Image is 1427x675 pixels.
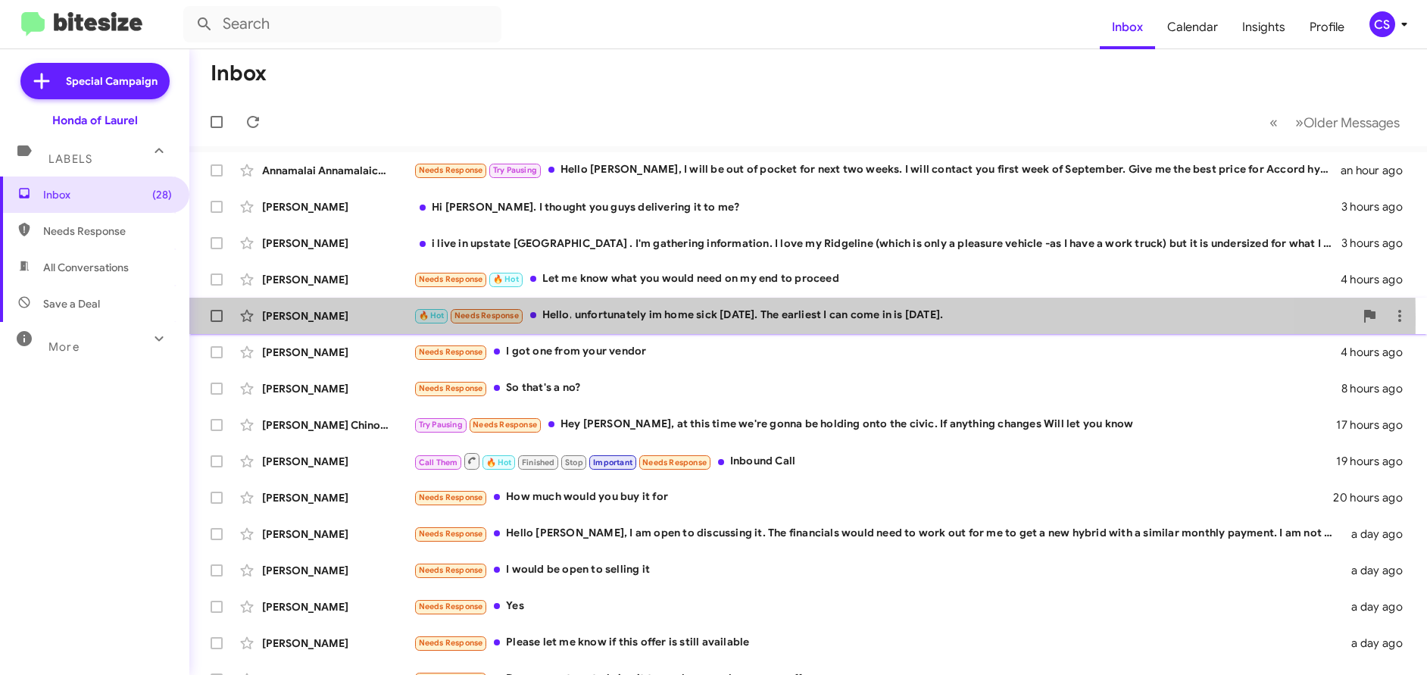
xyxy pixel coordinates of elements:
[493,274,519,284] span: 🔥 Hot
[262,272,414,287] div: [PERSON_NAME]
[419,311,445,320] span: 🔥 Hot
[414,270,1341,288] div: Let me know what you would need on my end to proceed
[454,311,519,320] span: Needs Response
[522,458,555,467] span: Finished
[1260,107,1287,138] button: Previous
[48,340,80,354] span: More
[473,420,537,430] span: Needs Response
[1155,5,1230,49] a: Calendar
[419,638,483,648] span: Needs Response
[493,165,537,175] span: Try Pausing
[414,416,1336,433] div: Hey [PERSON_NAME], at this time we're gonna be holding onto the civic. If anything changes Will l...
[414,343,1341,361] div: I got one from your vendor
[414,380,1341,397] div: So that's a no?
[1230,5,1297,49] a: Insights
[1295,113,1304,132] span: »
[1343,599,1415,614] div: a day ago
[419,165,483,175] span: Needs Response
[1269,113,1278,132] span: «
[262,599,414,614] div: [PERSON_NAME]
[1343,636,1415,651] div: a day ago
[1341,236,1415,251] div: 3 hours ago
[1286,107,1409,138] button: Next
[262,199,414,214] div: [PERSON_NAME]
[1343,563,1415,578] div: a day ago
[262,417,414,433] div: [PERSON_NAME] Chinonn-[PERSON_NAME]
[52,113,138,128] div: Honda of Laurel
[1336,454,1415,469] div: 19 hours ago
[414,489,1333,506] div: How much would you buy it for
[1341,163,1415,178] div: an hour ago
[419,602,483,611] span: Needs Response
[419,347,483,357] span: Needs Response
[262,527,414,542] div: [PERSON_NAME]
[414,236,1341,251] div: i live in upstate [GEOGRAPHIC_DATA] . I'm gathering information. I love my Ridgeline (which is on...
[262,454,414,469] div: [PERSON_NAME]
[1341,381,1415,396] div: 8 hours ago
[414,452,1336,470] div: Inbound Call
[262,490,414,505] div: [PERSON_NAME]
[1357,11,1410,37] button: CS
[43,187,172,202] span: Inbox
[20,63,170,99] a: Special Campaign
[419,565,483,575] span: Needs Response
[1341,345,1415,360] div: 4 hours ago
[262,345,414,360] div: [PERSON_NAME]
[262,163,414,178] div: Annamalai Annamalaichettyar
[419,274,483,284] span: Needs Response
[1304,114,1400,131] span: Older Messages
[419,458,458,467] span: Call Them
[43,260,129,275] span: All Conversations
[262,381,414,396] div: [PERSON_NAME]
[565,458,583,467] span: Stop
[43,223,172,239] span: Needs Response
[419,420,463,430] span: Try Pausing
[43,296,100,311] span: Save a Deal
[419,383,483,393] span: Needs Response
[414,199,1341,214] div: Hi [PERSON_NAME]. I thought you guys delivering it to me?
[414,525,1343,542] div: Hello [PERSON_NAME], I am open to discussing it. The financials would need to work out for me to ...
[1100,5,1155,49] a: Inbox
[1333,490,1415,505] div: 20 hours ago
[48,152,92,166] span: Labels
[1297,5,1357,49] a: Profile
[1369,11,1395,37] div: CS
[262,563,414,578] div: [PERSON_NAME]
[414,161,1341,179] div: Hello [PERSON_NAME], I will be out of pocket for next two weeks. I will contact you first week of...
[262,636,414,651] div: [PERSON_NAME]
[486,458,512,467] span: 🔥 Hot
[414,307,1354,324] div: Hello, unfortunately im home sick [DATE]. The earliest I can come in is [DATE].
[414,561,1343,579] div: I would be open to selling it
[642,458,707,467] span: Needs Response
[1341,272,1415,287] div: 4 hours ago
[414,598,1343,615] div: Yes
[66,73,158,89] span: Special Campaign
[419,529,483,539] span: Needs Response
[183,6,501,42] input: Search
[1343,527,1415,542] div: a day ago
[262,308,414,323] div: [PERSON_NAME]
[262,236,414,251] div: [PERSON_NAME]
[1341,199,1415,214] div: 3 hours ago
[1261,107,1409,138] nav: Page navigation example
[1336,417,1415,433] div: 17 hours ago
[593,458,632,467] span: Important
[414,634,1343,652] div: Please let me know if this offer is still available
[152,187,172,202] span: (28)
[419,492,483,502] span: Needs Response
[211,61,267,86] h1: Inbox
